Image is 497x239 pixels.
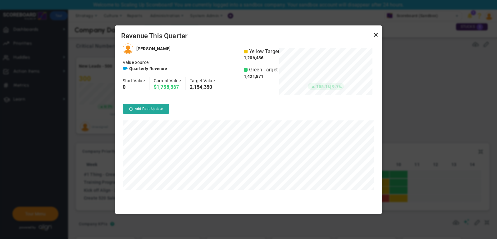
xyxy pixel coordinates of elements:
[123,78,145,83] span: Start Value
[249,48,279,55] span: Yellow Target
[249,66,278,74] span: Green Target
[136,46,171,52] h4: [PERSON_NAME]
[123,104,169,114] button: Add Past Update
[123,60,149,65] span: Value Source:
[154,84,181,90] h4: $1,758,367
[190,84,215,90] h4: 2,154,350
[121,32,376,40] span: Revenue This Quarter
[190,78,215,83] span: Target Value
[154,78,181,83] span: Current Value
[129,66,167,71] h4: Quarterly Revenue
[372,31,380,38] a: Close
[123,66,128,71] span: Salesforce Enabled<br />Sandbox: Quarterly Revenue
[244,74,279,79] h4: 1,421,871
[123,43,133,54] img: Tom Johnson
[244,55,279,61] h4: 1,206,436
[123,84,145,90] h4: 0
